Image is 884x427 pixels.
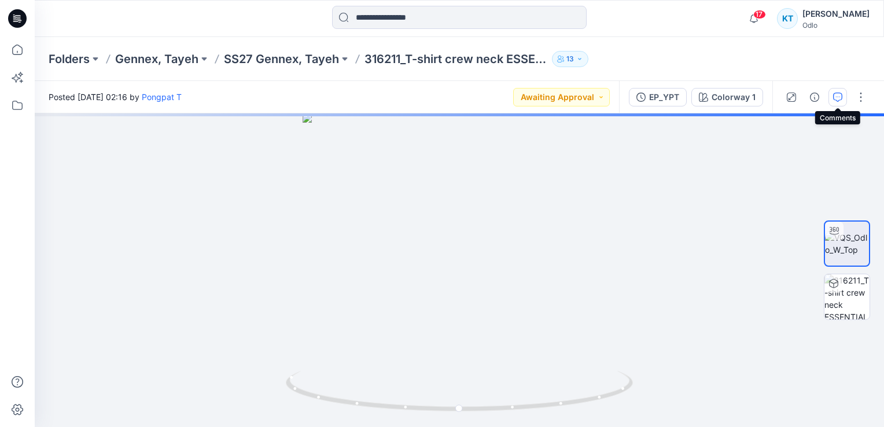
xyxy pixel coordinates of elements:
[691,88,763,106] button: Colorway 1
[566,53,574,65] p: 13
[49,91,182,103] span: Posted [DATE] 02:16 by
[805,88,824,106] button: Details
[753,10,766,19] span: 17
[712,91,756,104] div: Colorway 1
[224,51,339,67] a: SS27 Gennex, Tayeh
[649,91,679,104] div: EP_YPT
[777,8,798,29] div: KT
[142,92,182,102] a: Pongpat T
[629,88,687,106] button: EP_YPT
[49,51,90,67] a: Folders
[802,7,870,21] div: [PERSON_NAME]
[364,51,547,67] p: 316211_T-shirt crew neck ESSENTIAL LINENCOOL_EP_YPT
[824,274,870,319] img: 316211_T-shirt crew neck ESSENTIAL LINENCOOL_EP_YPT Colorway 1
[115,51,198,67] a: Gennex, Tayeh
[802,21,870,30] div: Odlo
[552,51,588,67] button: 13
[825,231,869,256] img: VQS_Odlo_W_Top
